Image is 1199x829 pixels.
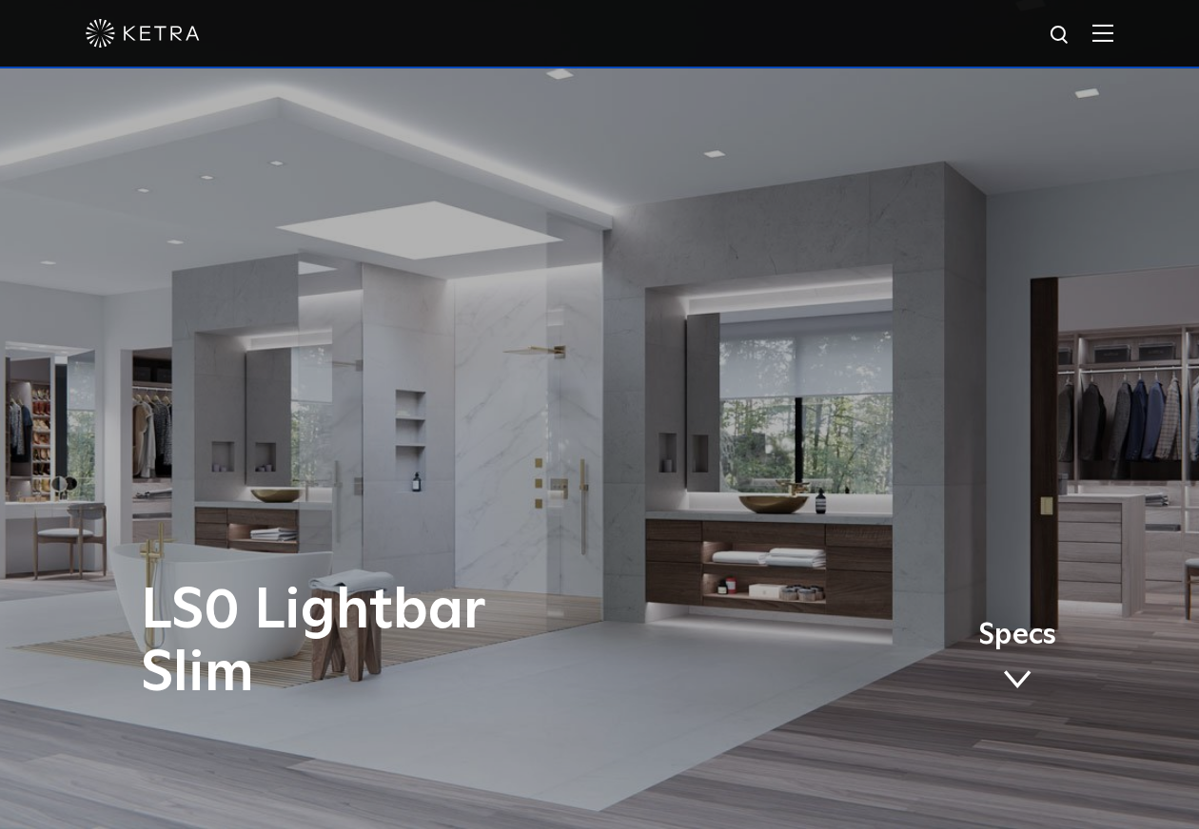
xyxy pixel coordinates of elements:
span: Specs [978,622,1056,649]
img: search icon [1049,24,1072,48]
img: ketra-logo-2019-white [86,19,200,48]
a: Specs [978,622,1056,696]
img: Hamburger%20Nav.svg [1092,24,1113,42]
h1: LS0 Lightbar Slim [141,580,678,705]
